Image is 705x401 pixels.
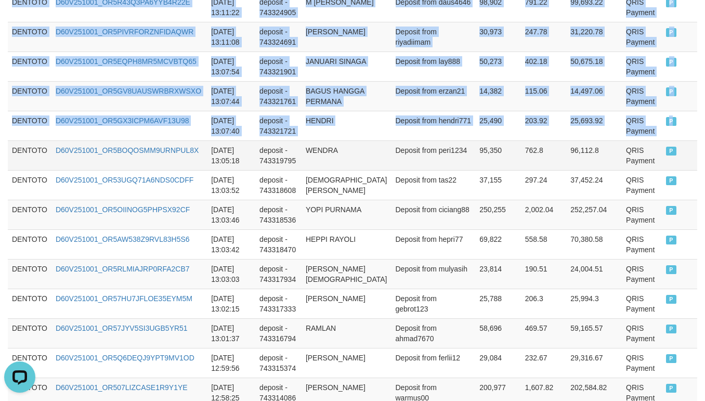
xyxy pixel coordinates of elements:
td: [DATE] 13:01:37 [207,318,255,348]
a: D60V251001_OR5PIVRFORZNFIDAQWR [56,28,193,36]
button: Open LiveChat chat widget [4,4,35,35]
td: deposit - 743321761 [255,81,302,111]
td: 59,165.57 [566,318,622,348]
td: QRIS Payment [622,170,662,200]
td: QRIS Payment [622,259,662,289]
td: 37,452.24 [566,170,622,200]
td: deposit - 743318470 [255,229,302,259]
td: DENTOTO [8,318,51,348]
td: deposit - 743315374 [255,348,302,378]
a: D60V251001_OR53UGQ71A6NDS0CDFF [56,176,193,184]
a: D60V251001_OR5OIINOG5PHPSX92CF [56,205,190,214]
td: [PERSON_NAME] [302,289,391,318]
td: 25,490 [475,111,520,140]
td: [DATE] 13:05:18 [207,140,255,170]
td: deposit - 743318536 [255,200,302,229]
td: 29,316.67 [566,348,622,378]
td: RAMLAN [302,318,391,348]
td: DENTOTO [8,170,51,200]
a: D60V251001_OR5EQPH8MR5MCVBTQ65 [56,57,197,66]
td: QRIS Payment [622,348,662,378]
td: Deposit from lay888 [391,51,476,81]
td: Deposit from ferlii12 [391,348,476,378]
td: [DATE] 13:02:15 [207,289,255,318]
td: 469.57 [521,318,566,348]
td: 14,382 [475,81,520,111]
td: deposit - 743317934 [255,259,302,289]
td: 25,994.3 [566,289,622,318]
td: Deposit from hendri771 [391,111,476,140]
td: YOPI PURNAMA [302,200,391,229]
span: PAID [666,384,676,393]
td: [DATE] 13:03:52 [207,170,255,200]
td: [PERSON_NAME][DEMOGRAPHIC_DATA] [302,259,391,289]
td: HENDRI [302,111,391,140]
td: [DATE] 13:07:54 [207,51,255,81]
td: 297.24 [521,170,566,200]
td: Deposit from peri1234 [391,140,476,170]
td: QRIS Payment [622,200,662,229]
td: deposit - 743324691 [255,22,302,51]
td: 402.18 [521,51,566,81]
td: QRIS Payment [622,51,662,81]
span: PAID [666,325,676,333]
td: 23,814 [475,259,520,289]
td: 95,350 [475,140,520,170]
td: HEPPI RAYOLI [302,229,391,259]
td: 14,497.06 [566,81,622,111]
td: 70,380.58 [566,229,622,259]
td: Deposit from gebrot123 [391,289,476,318]
td: DENTOTO [8,200,51,229]
td: 2,002.04 [521,200,566,229]
span: PAID [666,265,676,274]
td: 29,084 [475,348,520,378]
td: DENTOTO [8,229,51,259]
a: D60V251001_OR57HU7JFLOE35EYM5M [56,294,192,303]
td: [DATE] 13:03:46 [207,200,255,229]
td: 58,696 [475,318,520,348]
td: QRIS Payment [622,111,662,140]
td: 24,004.51 [566,259,622,289]
td: deposit - 743316794 [255,318,302,348]
td: [DEMOGRAPHIC_DATA][PERSON_NAME] [302,170,391,200]
td: DENTOTO [8,81,51,111]
td: deposit - 743317333 [255,289,302,318]
td: QRIS Payment [622,22,662,51]
span: PAID [666,176,676,185]
a: D60V251001_OR5Q6DEQJ9YPT9MV1OD [56,354,194,362]
span: PAID [666,117,676,126]
td: [DATE] 13:03:03 [207,259,255,289]
td: Deposit from hepri77 [391,229,476,259]
td: 37,155 [475,170,520,200]
td: 232.67 [521,348,566,378]
td: 69,822 [475,229,520,259]
td: 558.58 [521,229,566,259]
td: DENTOTO [8,51,51,81]
td: QRIS Payment [622,140,662,170]
a: D60V251001_OR57JYV5SI3UGB5YR51 [56,324,188,332]
td: DENTOTO [8,22,51,51]
span: PAID [666,28,676,37]
span: PAID [666,206,676,215]
td: JANUARI SINAGA [302,51,391,81]
td: Deposit from erzan21 [391,81,476,111]
td: 762.8 [521,140,566,170]
a: D60V251001_OR5RLMIAJRP0RFA2CB7 [56,265,190,273]
td: 250,255 [475,200,520,229]
td: Deposit from ciciang88 [391,200,476,229]
a: D60V251001_OR5GX3ICPM6AVF13U98 [56,117,189,125]
span: PAID [666,354,676,363]
td: QRIS Payment [622,81,662,111]
td: 252,257.04 [566,200,622,229]
td: QRIS Payment [622,318,662,348]
td: [PERSON_NAME] [302,348,391,378]
td: Deposit from ahmad7670 [391,318,476,348]
td: 247.78 [521,22,566,51]
td: [DATE] 12:59:56 [207,348,255,378]
td: 203.92 [521,111,566,140]
td: DENTOTO [8,259,51,289]
a: D60V251001_OR5GV8UAUSWRBRXWSXO [56,87,201,95]
span: PAID [666,87,676,96]
td: 50,675.18 [566,51,622,81]
td: deposit - 743319795 [255,140,302,170]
